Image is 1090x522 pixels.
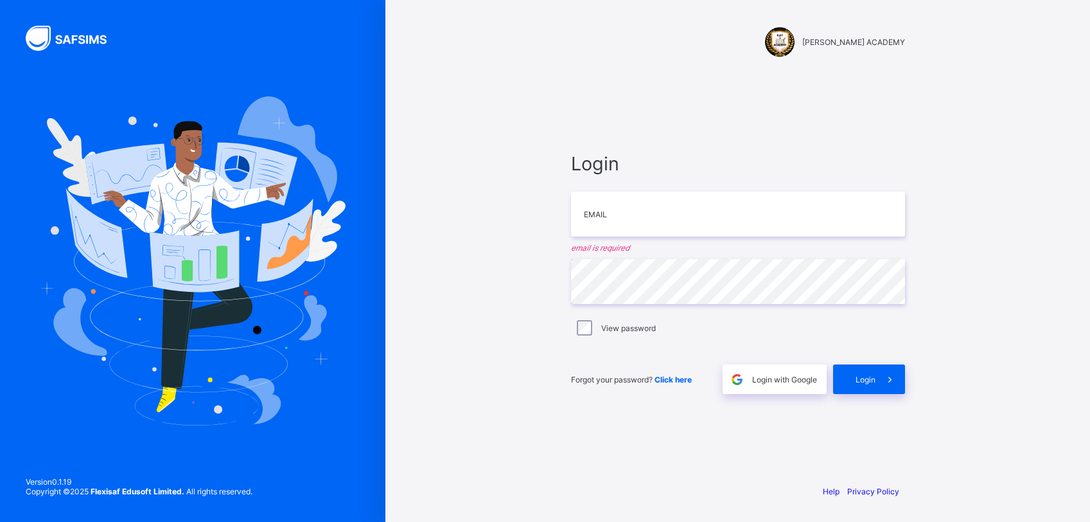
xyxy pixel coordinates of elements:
[571,375,692,384] span: Forgot your password?
[802,37,905,47] span: [PERSON_NAME] ACADEMY
[91,487,184,496] strong: Flexisaf Edusoft Limited.
[26,487,252,496] span: Copyright © 2025 All rights reserved.
[26,477,252,487] span: Version 0.1.19
[847,487,899,496] a: Privacy Policy
[26,26,122,51] img: SAFSIMS Logo
[730,372,744,387] img: google.396cfc9801f0270233282035f929180a.svg
[571,243,905,253] em: email is required
[601,323,656,333] label: View password
[655,375,692,384] a: Click here
[856,375,875,384] span: Login
[752,375,817,384] span: Login with Google
[571,152,905,175] span: Login
[40,96,346,426] img: Hero Image
[823,487,839,496] a: Help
